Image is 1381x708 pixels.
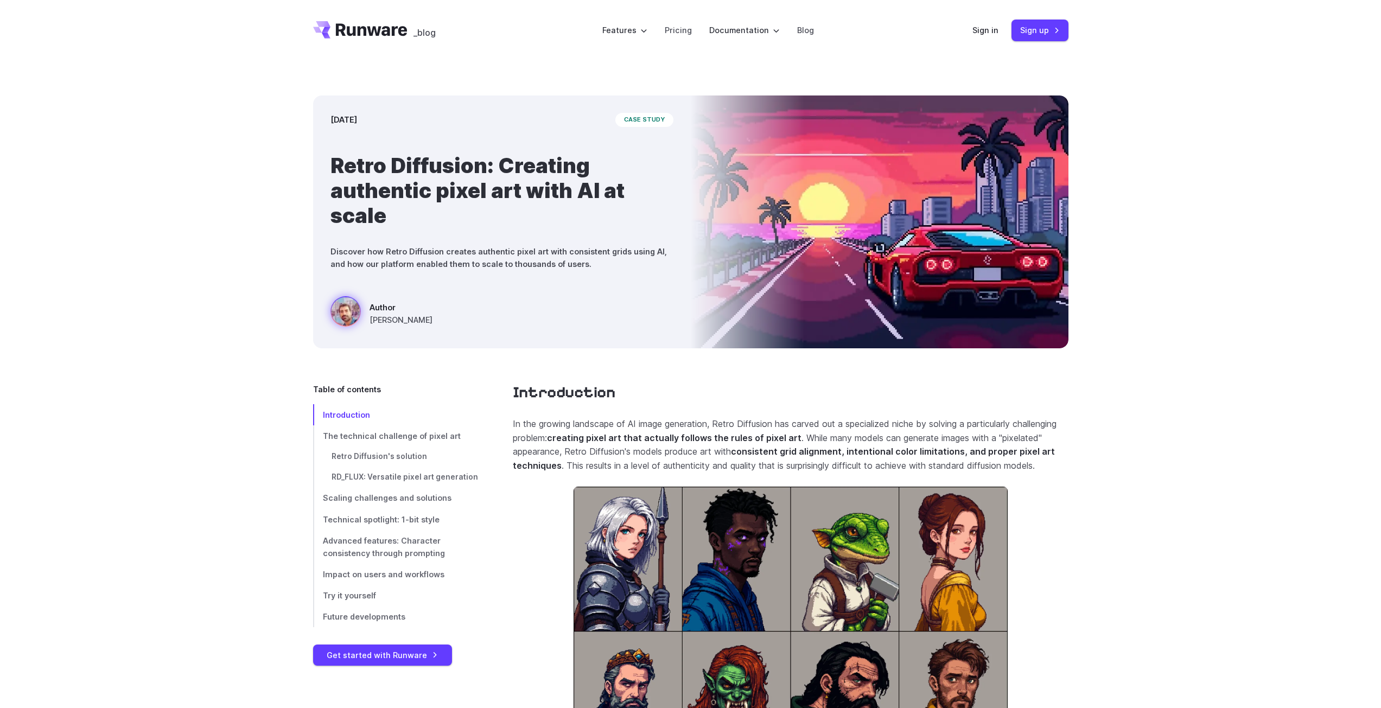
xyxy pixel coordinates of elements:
a: Scaling challenges and solutions [313,487,478,508]
span: Table of contents [313,383,381,396]
label: Documentation [709,24,780,36]
span: Technical spotlight: 1-bit style [323,515,440,524]
a: Advanced features: Character consistency through prompting [313,530,478,564]
a: Introduction [313,404,478,425]
span: _blog [413,28,436,37]
a: Pricing [665,24,692,36]
a: Future developments [313,606,478,627]
a: Try it yourself [313,585,478,606]
a: RD_FLUX: Versatile pixel art generation [313,467,478,488]
span: Retro Diffusion's solution [332,452,427,461]
span: Impact on users and workflows [323,570,444,579]
span: RD_FLUX: Versatile pixel art generation [332,473,478,481]
span: Try it yourself [323,591,376,600]
h1: Retro Diffusion: Creating authentic pixel art with AI at scale [330,153,673,228]
a: Retro Diffusion's solution [313,447,478,467]
time: [DATE] [330,113,357,126]
p: Discover how Retro Diffusion creates authentic pixel art with consistent grids using AI, and how ... [330,245,673,270]
a: Get started with Runware [313,645,452,666]
span: [PERSON_NAME] [370,314,432,326]
a: _blog [413,21,436,39]
a: Technical spotlight: 1-bit style [313,509,478,530]
a: Blog [797,24,814,36]
label: Features [602,24,647,36]
a: Impact on users and workflows [313,564,478,585]
a: Introduction [513,383,615,402]
a: a red sports car on a futuristic highway with a sunset and city skyline in the background, styled... [330,296,432,331]
span: Introduction [323,410,370,419]
span: Future developments [323,612,405,621]
span: case study [615,113,673,127]
strong: consistent grid alignment, intentional color limitations, and proper pixel art techniques [513,446,1055,471]
a: Go to / [313,21,408,39]
span: Advanced features: Character consistency through prompting [323,536,445,558]
a: Sign up [1011,20,1068,41]
span: Scaling challenges and solutions [323,493,451,502]
span: Author [370,301,432,314]
img: a red sports car on a futuristic highway with a sunset and city skyline in the background, styled... [691,95,1068,348]
a: Sign in [972,24,998,36]
strong: creating pixel art that actually follows the rules of pixel art [547,432,801,443]
a: The technical challenge of pixel art [313,425,478,447]
p: In the growing landscape of AI image generation, Retro Diffusion has carved out a specialized nic... [513,417,1068,473]
span: The technical challenge of pixel art [323,431,461,441]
